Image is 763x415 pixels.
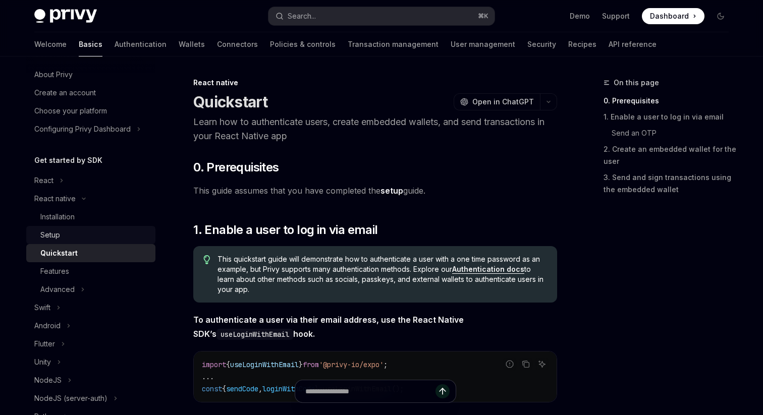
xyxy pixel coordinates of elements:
[26,102,155,120] a: Choose your platform
[26,66,155,84] a: About Privy
[217,254,547,294] span: This quickstart guide will demonstrate how to authenticate a user with a one time password as an ...
[570,11,590,21] a: Demo
[40,283,75,295] div: Advanced
[34,105,107,117] div: Choose your platform
[642,8,704,24] a: Dashboard
[34,154,102,166] h5: Get started by SDK
[202,360,226,369] span: import
[26,208,155,226] a: Installation
[217,32,258,56] a: Connectors
[34,123,131,135] div: Configuring Privy Dashboard
[26,120,155,138] button: Toggle Configuring Privy Dashboard section
[34,302,50,314] div: Swift
[270,32,336,56] a: Policies & controls
[26,244,155,262] a: Quickstart
[380,186,403,196] a: setup
[40,211,75,223] div: Installation
[26,190,155,208] button: Toggle React native section
[193,115,557,143] p: Learn how to authenticate users, create embedded wallets, and send transactions in your React Nat...
[193,93,268,111] h1: Quickstart
[268,7,495,25] button: Open search
[26,317,155,335] button: Toggle Android section
[604,109,737,125] a: 1. Enable a user to log in via email
[604,125,737,141] a: Send an OTP
[193,159,279,175] span: 0. Prerequisites
[26,371,155,389] button: Toggle NodeJS section
[26,280,155,299] button: Toggle Advanced section
[303,360,319,369] span: from
[384,360,388,369] span: ;
[604,141,737,169] a: 2. Create an embedded wallet for the user
[26,226,155,244] a: Setup
[216,329,293,340] code: useLoginWithEmail
[609,32,657,56] a: API reference
[40,247,78,259] div: Quickstart
[478,12,488,20] span: ⌘ K
[614,77,659,89] span: On this page
[179,32,205,56] a: Wallets
[288,10,316,22] div: Search...
[305,380,435,402] input: Ask a question...
[26,262,155,280] a: Features
[26,84,155,102] a: Create an account
[26,299,155,317] button: Toggle Swift section
[203,255,210,264] svg: Tip
[319,360,384,369] span: '@privy-io/expo'
[230,360,299,369] span: useLoginWithEmail
[535,358,549,371] button: Ask AI
[348,32,439,56] a: Transaction management
[34,69,73,81] div: About Privy
[40,229,60,241] div: Setup
[79,32,102,56] a: Basics
[115,32,167,56] a: Authentication
[34,338,55,350] div: Flutter
[193,184,557,198] span: This guide assumes that you have completed the guide.
[713,8,729,24] button: Toggle dark mode
[452,265,524,274] a: Authentication docs
[519,358,532,371] button: Copy the contents from the code block
[604,93,737,109] a: 0. Prerequisites
[454,93,540,110] button: Open in ChatGPT
[604,169,737,198] a: 3. Send and sign transactions using the embedded wallet
[26,335,155,353] button: Toggle Flutter section
[26,171,155,190] button: Toggle React section
[34,9,97,23] img: dark logo
[26,353,155,371] button: Toggle Unity section
[34,392,107,404] div: NodeJS (server-auth)
[568,32,596,56] a: Recipes
[650,11,689,21] span: Dashboard
[193,78,557,88] div: React native
[451,32,515,56] a: User management
[34,356,51,368] div: Unity
[527,32,556,56] a: Security
[40,265,69,277] div: Features
[435,384,450,398] button: Send message
[193,222,377,238] span: 1. Enable a user to log in via email
[193,315,464,339] strong: To authenticate a user via their email address, use the React Native SDK’s hook.
[34,374,62,386] div: NodeJS
[299,360,303,369] span: }
[34,87,96,99] div: Create an account
[503,358,516,371] button: Report incorrect code
[202,372,214,381] span: ...
[472,97,534,107] span: Open in ChatGPT
[226,360,230,369] span: {
[34,193,76,205] div: React native
[34,320,61,332] div: Android
[26,389,155,407] button: Toggle NodeJS (server-auth) section
[34,32,67,56] a: Welcome
[34,174,53,187] div: React
[602,11,630,21] a: Support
